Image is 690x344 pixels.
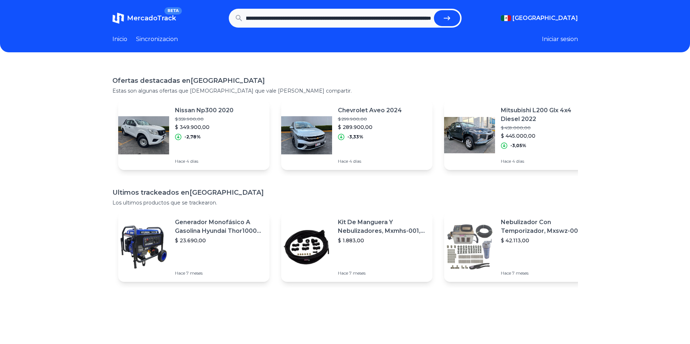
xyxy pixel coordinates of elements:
p: $ 1.883,00 [338,237,427,244]
p: Kit De Manguera Y Nebulizadores, Mxmhs-001, 6m, 6 Tees, 8 Bo [338,218,427,235]
span: MercadoTrack [127,14,176,22]
p: Hace 4 días [338,158,402,164]
img: Featured image [118,222,169,272]
p: $ 299.900,00 [338,116,402,122]
p: -3,33% [347,134,363,140]
a: Sincronizacion [136,35,178,44]
p: $ 42.113,00 [501,237,590,244]
img: Featured image [444,222,495,272]
span: BETA [164,7,182,15]
h1: Ofertas destacadas en [GEOGRAPHIC_DATA] [112,76,578,86]
button: Iniciar sesion [542,35,578,44]
p: $ 359.900,00 [175,116,234,122]
p: Estas son algunas ofertas que [DEMOGRAPHIC_DATA] que vale [PERSON_NAME] compartir. [112,87,578,94]
a: Inicio [112,35,127,44]
p: Nebulizador Con Temporizador, Mxswz-009, 50m, 40 Boquillas [501,218,590,235]
a: Featured imageNebulizador Con Temporizador, Mxswz-009, 50m, 40 Boquillas$ 42.113,00Hace 7 meses [444,212,595,282]
a: MercadoTrackBETA [112,12,176,24]
h1: Ultimos trackeados en [GEOGRAPHIC_DATA] [112,187,578,198]
p: $ 445.000,00 [501,132,590,139]
p: Hace 7 meses [338,270,427,276]
p: Hace 4 días [175,158,234,164]
p: $ 459.000,00 [501,125,590,131]
p: Mitsubishi L200 Glx 4x4 Diesel 2022 [501,106,590,124]
p: Hace 7 meses [175,270,264,276]
img: Featured image [118,110,169,161]
img: MercadoTrack [112,12,124,24]
a: Featured imageChevrolet Aveo 2024$ 299.900,00$ 289.900,00-3,33%Hace 4 días [281,100,432,170]
span: [GEOGRAPHIC_DATA] [512,14,578,23]
p: -2,78% [184,134,201,140]
p: $ 349.900,00 [175,124,234,131]
a: Featured imageGenerador Monofásico A Gasolina Hyundai Thor10000 P 11.5 Kw$ 23.690,00Hace 7 meses [118,212,270,282]
a: Featured imageKit De Manguera Y Nebulizadores, Mxmhs-001, 6m, 6 Tees, 8 Bo$ 1.883,00Hace 7 meses [281,212,432,282]
p: Generador Monofásico A Gasolina Hyundai Thor10000 P 11.5 Kw [175,218,264,235]
p: Hace 7 meses [501,270,590,276]
p: Los ultimos productos que se trackearon. [112,199,578,206]
p: Nissan Np300 2020 [175,106,234,115]
p: -3,05% [510,143,526,149]
button: [GEOGRAPHIC_DATA] [501,14,578,23]
img: Mexico [501,15,511,21]
a: Featured imageNissan Np300 2020$ 359.900,00$ 349.900,00-2,78%Hace 4 días [118,100,270,170]
img: Featured image [444,110,495,161]
p: $ 23.690,00 [175,237,264,244]
p: Chevrolet Aveo 2024 [338,106,402,115]
p: Hace 4 días [501,158,590,164]
a: Featured imageMitsubishi L200 Glx 4x4 Diesel 2022$ 459.000,00$ 445.000,00-3,05%Hace 4 días [444,100,595,170]
p: $ 289.900,00 [338,124,402,131]
img: Featured image [281,222,332,272]
img: Featured image [281,110,332,161]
